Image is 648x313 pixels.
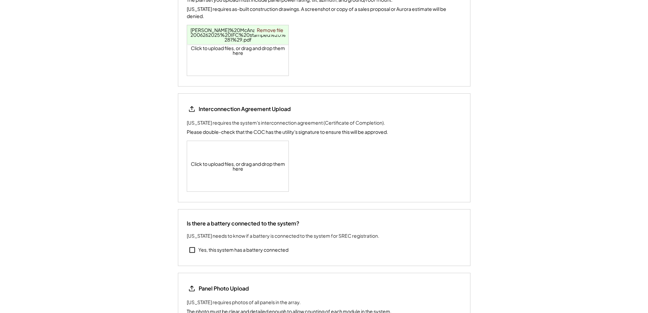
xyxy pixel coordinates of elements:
a: Remove file [254,25,286,35]
div: Panel Photo Upload [199,285,249,292]
div: Yes, this system has a battery connected [198,247,288,253]
div: Click to upload files, or drag and drop them here [187,25,289,76]
div: Is there a battery connected to the system? [187,220,299,227]
div: Please double-check that the COC has the utility's signature to ensure this will be approved. [187,128,388,136]
div: Click to upload files, or drag and drop them here [187,141,289,191]
div: [US_STATE] requires the system's interconnection agreement (Certificate of Completion). [187,119,385,126]
a: [PERSON_NAME]%20McAnally%20PDP%2006262025%20IFC%20stamped%20%281%29.pdf [190,27,286,43]
div: [US_STATE] requires photos of all panels in the array. [187,299,301,306]
div: [US_STATE] needs to know if a battery is connected to the system for SREC registration. [187,232,379,239]
div: [US_STATE] requires as-built construction drawings. A screenshot or copy of a sales proposal or A... [187,5,462,20]
div: Interconnection Agreement Upload [199,105,291,113]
